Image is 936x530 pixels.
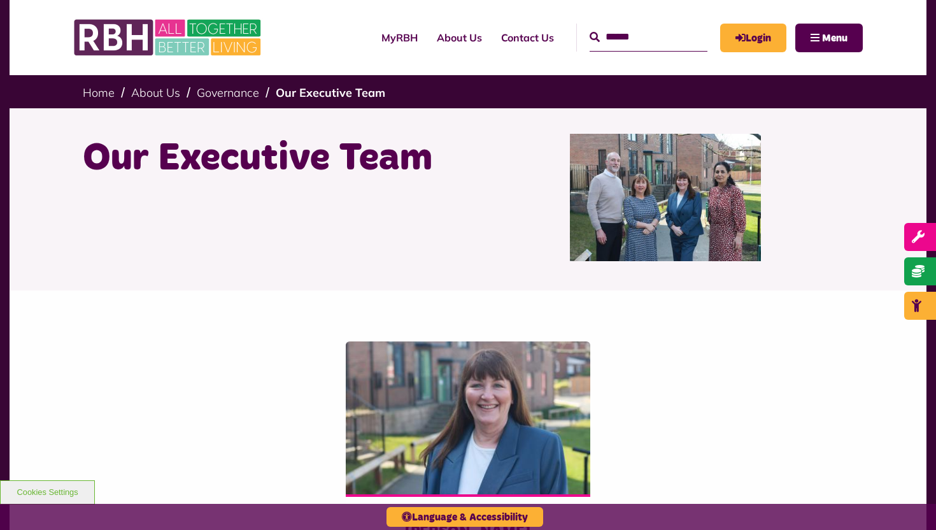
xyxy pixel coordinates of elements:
button: Language & Accessibility [386,507,543,527]
iframe: Netcall Web Assistant for live chat [879,473,936,530]
a: MyRBH [372,20,427,55]
a: Our Executive Team [276,85,385,100]
span: Menu [822,33,847,43]
a: Governance [197,85,259,100]
input: Search [590,24,707,51]
h1: Our Executive Team [83,134,458,183]
a: Contact Us [492,20,564,55]
a: About Us [427,20,492,55]
a: About Us [131,85,180,100]
img: Amanda Newton [346,341,590,494]
a: Home [83,85,115,100]
a: MyRBH [720,24,786,52]
img: RBH Executive Team [570,134,761,261]
img: RBH [73,13,264,62]
button: Navigation [795,24,863,52]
